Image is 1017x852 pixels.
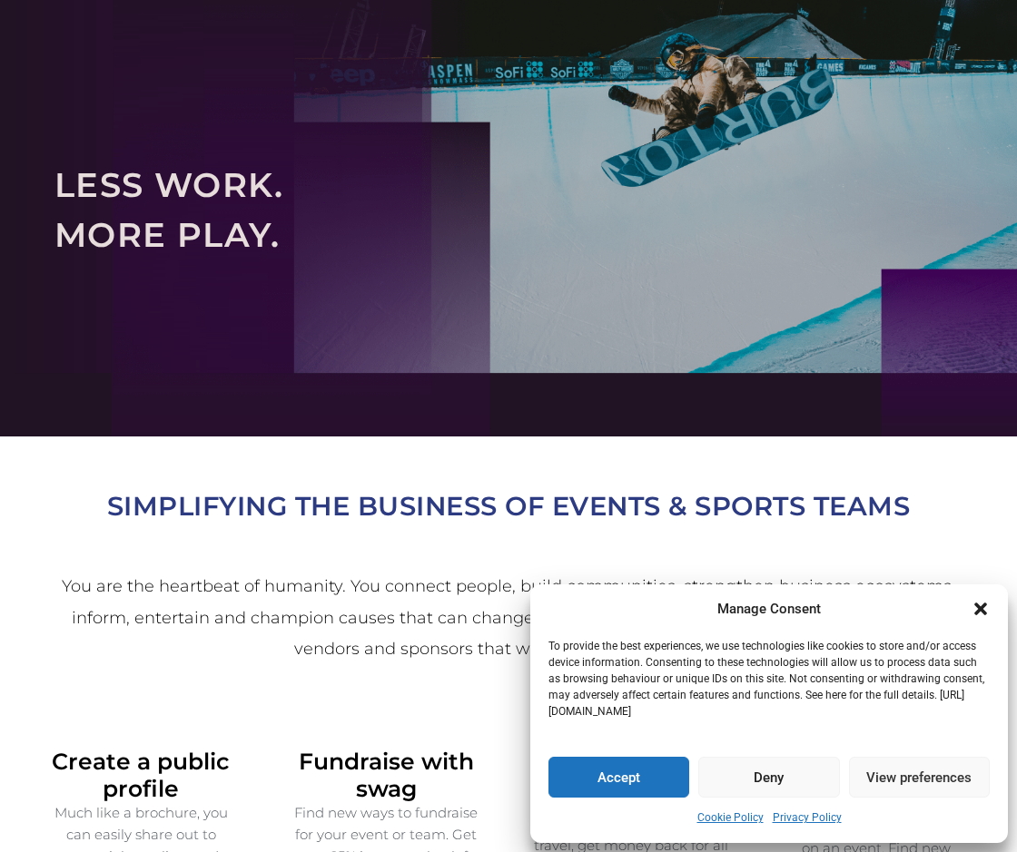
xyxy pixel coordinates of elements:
[697,807,764,829] a: Cookie Policy
[849,757,990,798] button: View preferences
[972,600,990,618] div: Close dialogue
[27,484,990,528] h2: SIMPLIFYING THE BUSINESS OF EVENTS & SPORTS TEAMS
[299,748,474,802] span: Fundraise with swag
[54,160,963,260] h2: LESS WORK. MORE PLAY.
[52,748,230,802] span: Create a public profile
[717,598,821,621] div: Manage Consent
[698,757,839,798] button: Deny
[773,807,842,829] a: Privacy Policy
[548,638,988,720] p: To provide the best experiences, we use technologies like cookies to store and/or access device i...
[52,571,965,664] h2: You are the heartbeat of humanity. You connect people, build communities, strengthen business eco...
[548,757,689,798] button: Accept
